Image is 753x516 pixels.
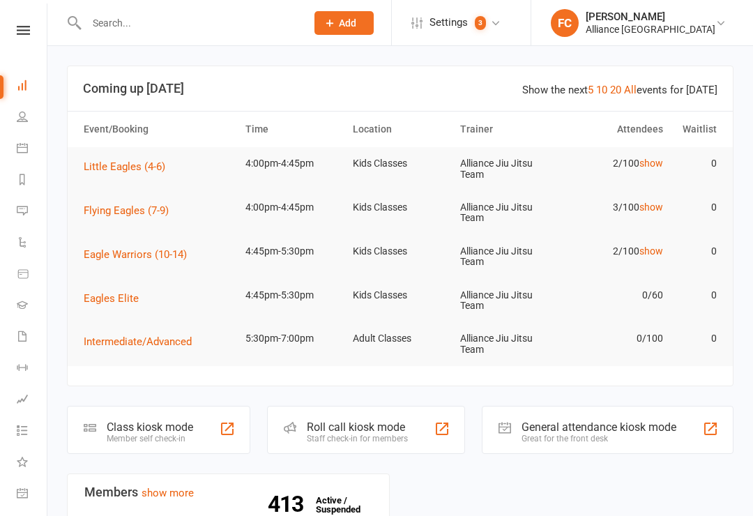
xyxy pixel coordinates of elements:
[596,84,607,96] a: 10
[522,420,676,434] div: General attendance kiosk mode
[84,160,165,173] span: Little Eagles (4-6)
[586,23,715,36] div: Alliance [GEOGRAPHIC_DATA]
[17,134,48,165] a: Calendar
[17,71,48,103] a: Dashboard
[561,235,669,268] td: 2/100
[142,487,194,499] a: show more
[347,112,454,147] th: Location
[84,333,201,350] button: Intermediate/Advanced
[522,82,717,98] div: Show the next events for [DATE]
[522,434,676,443] div: Great for the front desk
[454,112,561,147] th: Trainer
[669,279,723,312] td: 0
[82,13,296,33] input: Search...
[84,204,169,217] span: Flying Eagles (7-9)
[84,290,149,307] button: Eagles Elite
[307,434,408,443] div: Staff check-in for members
[17,448,48,479] a: What's New
[347,191,454,224] td: Kids Classes
[561,191,669,224] td: 3/100
[84,248,187,261] span: Eagle Warriors (10-14)
[561,322,669,355] td: 0/100
[239,322,347,355] td: 5:30pm-7:00pm
[586,10,715,23] div: [PERSON_NAME]
[347,147,454,180] td: Kids Classes
[610,84,621,96] a: 20
[77,112,239,147] th: Event/Booking
[84,158,175,175] button: Little Eagles (4-6)
[314,11,374,35] button: Add
[17,259,48,291] a: Product Sales
[339,17,356,29] span: Add
[239,112,347,147] th: Time
[107,434,193,443] div: Member self check-in
[561,147,669,180] td: 2/100
[475,16,486,30] span: 3
[429,7,468,38] span: Settings
[17,479,48,510] a: General attendance kiosk mode
[639,158,663,169] a: show
[17,165,48,197] a: Reports
[347,279,454,312] td: Kids Classes
[454,147,561,191] td: Alliance Jiu Jitsu Team
[639,245,663,257] a: show
[84,292,139,305] span: Eagles Elite
[669,322,723,355] td: 0
[239,147,347,180] td: 4:00pm-4:45pm
[669,191,723,224] td: 0
[454,191,561,235] td: Alliance Jiu Jitsu Team
[639,202,663,213] a: show
[17,385,48,416] a: Assessments
[669,112,723,147] th: Waitlist
[347,235,454,268] td: Kids Classes
[307,420,408,434] div: Roll call kiosk mode
[347,322,454,355] td: Adult Classes
[588,84,593,96] a: 5
[561,279,669,312] td: 0/60
[561,112,669,147] th: Attendees
[84,485,372,499] h3: Members
[669,235,723,268] td: 0
[83,82,717,96] h3: Coming up [DATE]
[551,9,579,37] div: FC
[239,279,347,312] td: 4:45pm-5:30pm
[669,147,723,180] td: 0
[84,202,178,219] button: Flying Eagles (7-9)
[239,191,347,224] td: 4:00pm-4:45pm
[454,322,561,366] td: Alliance Jiu Jitsu Team
[624,84,637,96] a: All
[107,420,193,434] div: Class kiosk mode
[268,494,309,515] strong: 413
[17,103,48,134] a: People
[239,235,347,268] td: 4:45pm-5:30pm
[84,246,197,263] button: Eagle Warriors (10-14)
[454,279,561,323] td: Alliance Jiu Jitsu Team
[454,235,561,279] td: Alliance Jiu Jitsu Team
[84,335,192,348] span: Intermediate/Advanced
